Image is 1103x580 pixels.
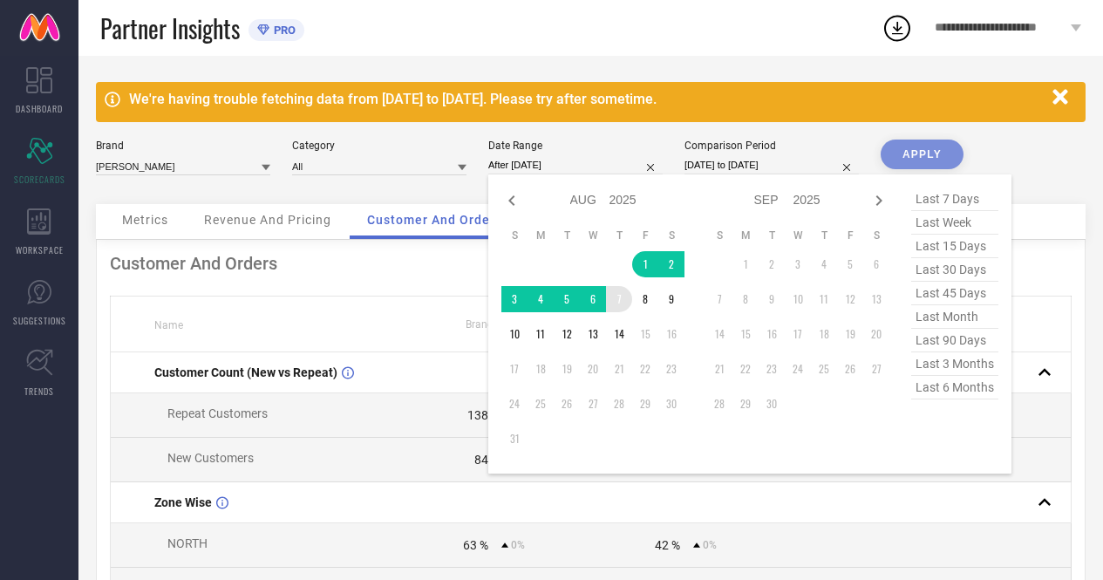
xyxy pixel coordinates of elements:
div: 138 [467,408,488,422]
td: Wed Aug 06 2025 [580,286,606,312]
span: Revenue And Pricing [204,213,331,227]
td: Mon Aug 25 2025 [528,391,554,417]
span: SUGGESTIONS [13,314,66,327]
div: Brand [96,140,270,152]
td: Tue Aug 12 2025 [554,321,580,347]
span: Customer And Orders [367,213,502,227]
td: Sun Sep 07 2025 [706,286,732,312]
td: Sun Aug 03 2025 [501,286,528,312]
td: Sun Aug 17 2025 [501,356,528,382]
div: Date Range [488,140,663,152]
span: Brand Value [466,318,523,331]
td: Wed Sep 10 2025 [785,286,811,312]
span: Name [154,319,183,331]
div: We're having trouble fetching data from [DATE] to [DATE]. Please try after sometime. [129,91,1044,107]
input: Select date range [488,156,663,174]
td: Sat Aug 09 2025 [658,286,684,312]
th: Monday [732,229,759,242]
span: 0% [703,539,717,551]
th: Saturday [658,229,684,242]
th: Friday [837,229,863,242]
span: Customer Count (New vs Repeat) [154,365,337,379]
td: Tue Aug 26 2025 [554,391,580,417]
div: Next month [868,190,889,211]
td: Sat Sep 20 2025 [863,321,889,347]
span: 0% [511,539,525,551]
div: 42 % [655,538,680,552]
th: Monday [528,229,554,242]
td: Thu Sep 11 2025 [811,286,837,312]
td: Tue Sep 09 2025 [759,286,785,312]
div: Open download list [882,12,913,44]
td: Wed Aug 20 2025 [580,356,606,382]
span: Repeat Customers [167,406,268,420]
td: Wed Sep 24 2025 [785,356,811,382]
div: Previous month [501,190,522,211]
div: Comparison Period [684,140,859,152]
td: Mon Sep 08 2025 [732,286,759,312]
th: Wednesday [785,229,811,242]
span: last 45 days [911,282,998,305]
span: Partner Insights [100,10,240,46]
div: Customer And Orders [110,253,1072,274]
td: Thu Aug 07 2025 [606,286,632,312]
td: Sun Aug 31 2025 [501,426,528,452]
td: Wed Aug 13 2025 [580,321,606,347]
td: Mon Sep 22 2025 [732,356,759,382]
th: Tuesday [554,229,580,242]
td: Sat Aug 16 2025 [658,321,684,347]
th: Thursday [606,229,632,242]
td: Sun Sep 21 2025 [706,356,732,382]
span: Zone Wise [154,495,212,509]
td: Sat Sep 13 2025 [863,286,889,312]
span: SCORECARDS [14,173,65,186]
td: Mon Aug 18 2025 [528,356,554,382]
td: Wed Aug 27 2025 [580,391,606,417]
span: NORTH [167,536,208,550]
td: Thu Sep 18 2025 [811,321,837,347]
input: Select comparison period [684,156,859,174]
td: Sat Aug 02 2025 [658,251,684,277]
td: Thu Sep 04 2025 [811,251,837,277]
td: Thu Sep 25 2025 [811,356,837,382]
th: Wednesday [580,229,606,242]
td: Wed Sep 03 2025 [785,251,811,277]
td: Fri Sep 05 2025 [837,251,863,277]
th: Friday [632,229,658,242]
span: DASHBOARD [16,102,63,115]
span: last 90 days [911,329,998,352]
span: TRENDS [24,385,54,398]
td: Mon Aug 04 2025 [528,286,554,312]
td: Mon Aug 11 2025 [528,321,554,347]
div: 63 % [463,538,488,552]
td: Sun Aug 10 2025 [501,321,528,347]
span: last week [911,211,998,235]
div: 84 [474,453,488,467]
th: Sunday [501,229,528,242]
span: last 6 months [911,376,998,399]
td: Sat Sep 06 2025 [863,251,889,277]
div: Category [292,140,466,152]
td: Sun Sep 14 2025 [706,321,732,347]
td: Fri Sep 19 2025 [837,321,863,347]
td: Fri Sep 12 2025 [837,286,863,312]
td: Mon Sep 29 2025 [732,391,759,417]
td: Fri Aug 15 2025 [632,321,658,347]
span: last month [911,305,998,329]
td: Thu Aug 21 2025 [606,356,632,382]
td: Tue Sep 16 2025 [759,321,785,347]
td: Sat Aug 23 2025 [658,356,684,382]
td: Sat Aug 30 2025 [658,391,684,417]
th: Saturday [863,229,889,242]
span: last 30 days [911,258,998,282]
td: Mon Sep 15 2025 [732,321,759,347]
td: Fri Sep 26 2025 [837,356,863,382]
td: Fri Aug 29 2025 [632,391,658,417]
td: Sat Sep 27 2025 [863,356,889,382]
th: Sunday [706,229,732,242]
td: Tue Aug 19 2025 [554,356,580,382]
span: last 7 days [911,188,998,211]
th: Tuesday [759,229,785,242]
td: Thu Aug 14 2025 [606,321,632,347]
td: Tue Sep 23 2025 [759,356,785,382]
